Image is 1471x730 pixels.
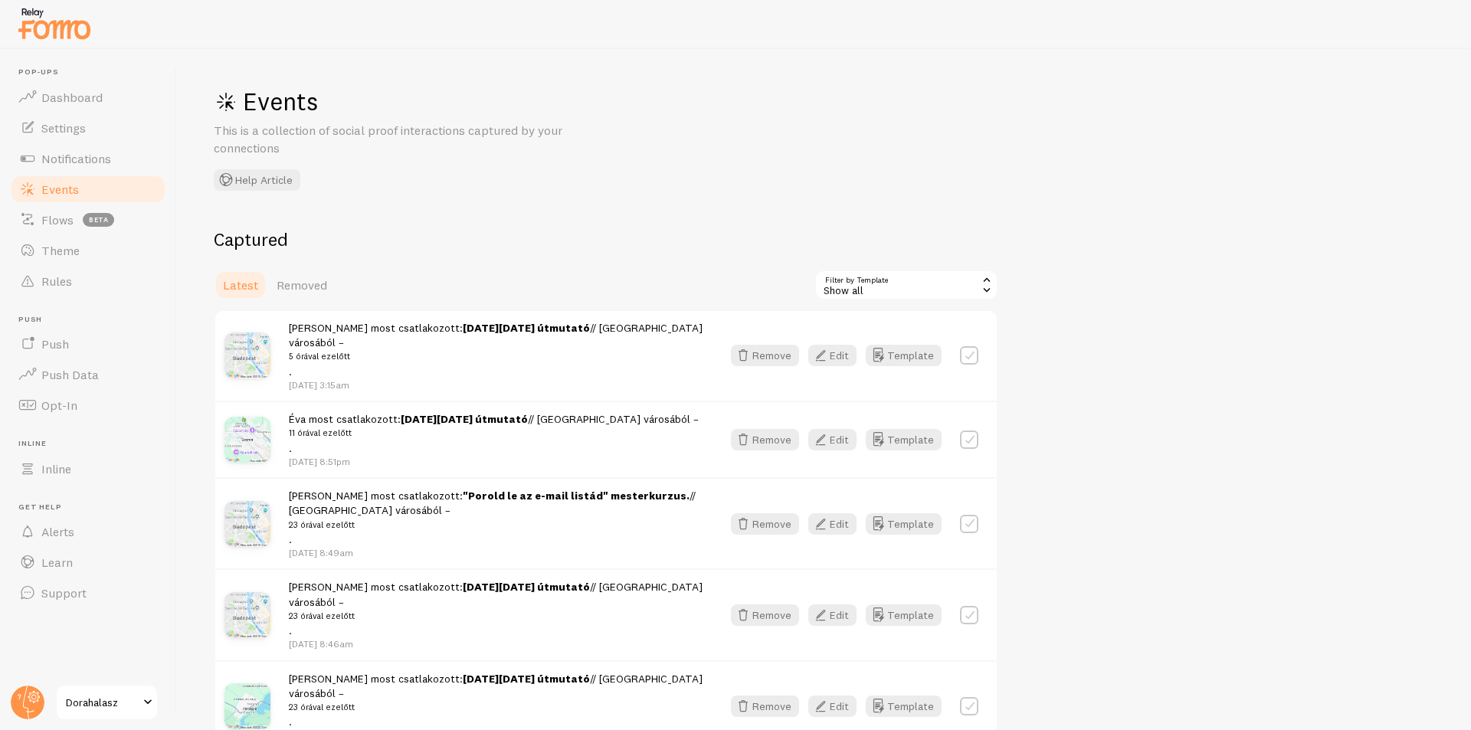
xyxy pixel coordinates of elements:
span: beta [83,213,114,227]
button: Remove [731,429,799,450]
span: Opt-In [41,398,77,413]
h2: Captured [214,228,998,251]
a: [DATE][DATE] útmutató [463,321,590,335]
a: Push Data [9,359,167,390]
a: Edit [808,345,866,366]
button: Edit [808,345,857,366]
img: fomo-relay-logo-orange.svg [16,4,93,43]
button: Template [866,513,942,535]
img: Budapest-Hungary.png [224,592,270,638]
button: Template [866,696,942,717]
span: Éva most csatlakozott: // [GEOGRAPHIC_DATA] városából – . [289,412,699,455]
a: Flows beta [9,205,167,235]
a: [DATE][DATE] útmutató [463,672,590,686]
span: Settings [41,120,86,136]
img: poroszl%C3%B3-Hungary.png [224,683,270,729]
span: Removed [277,277,327,293]
a: Push [9,329,167,359]
a: Theme [9,235,167,266]
a: Dashboard [9,82,167,113]
button: Remove [731,345,799,366]
img: Budapest-Hungary.png [224,501,270,547]
span: Latest [223,277,258,293]
a: Edit [808,604,866,626]
a: Edit [808,429,866,450]
a: Dorahalasz [55,684,159,721]
small: 23 órával ezelőtt [289,609,703,623]
span: Support [41,585,87,601]
p: [DATE] 8:51pm [289,455,699,468]
a: Latest [214,270,267,300]
p: [DATE] 8:49am [289,546,703,559]
span: Alerts [41,524,74,539]
span: [PERSON_NAME] most csatlakozott: // [GEOGRAPHIC_DATA] városából – . [289,489,703,546]
a: Events [9,174,167,205]
span: [PERSON_NAME] most csatlakozott: // [GEOGRAPHIC_DATA] városából – . [289,672,703,729]
a: Settings [9,113,167,143]
p: [DATE] 8:46am [289,637,703,650]
a: Edit [808,696,866,717]
img: Budapest-Hungary.png [224,332,270,378]
span: Push [41,336,69,352]
button: Help Article [214,169,300,191]
span: Events [41,182,79,197]
small: 11 órával ezelőtt [289,426,699,440]
span: Theme [41,243,80,258]
a: Learn [9,547,167,578]
button: Remove [731,696,799,717]
span: Flows [41,212,74,228]
p: [DATE] 3:15am [289,378,703,391]
a: Opt-In [9,390,167,421]
span: [PERSON_NAME] most csatlakozott: // [GEOGRAPHIC_DATA] városából – . [289,321,703,378]
a: [DATE][DATE] útmutató [463,580,590,594]
span: Inline [41,461,71,476]
button: Template [866,345,942,366]
span: Pop-ups [18,67,167,77]
a: Removed [267,270,336,300]
span: Learn [41,555,73,570]
small: 23 órával ezelőtt [289,700,703,714]
a: Support [9,578,167,608]
span: Push [18,315,167,325]
button: Edit [808,604,857,626]
span: Dorahalasz [66,693,139,712]
a: [DATE][DATE] útmutató [401,412,528,426]
button: Edit [808,696,857,717]
div: Show all [814,270,998,300]
a: Notifications [9,143,167,174]
a: Edit [808,513,866,535]
p: This is a collection of social proof interactions captured by your connections [214,122,582,157]
span: Get Help [18,502,167,512]
small: 5 órával ezelőtt [289,349,703,363]
button: Edit [808,429,857,450]
span: Dashboard [41,90,103,105]
span: Rules [41,273,72,289]
span: Inline [18,439,167,449]
span: Push Data [41,367,99,382]
button: Remove [731,513,799,535]
img: Sopron-Hungary.png [224,417,270,463]
a: Inline [9,453,167,484]
small: 23 órával ezelőtt [289,518,703,532]
a: "Porold le az e-mail listád" mesterkurzus. [463,489,690,502]
button: Remove [731,604,799,626]
a: Alerts [9,516,167,547]
button: Edit [808,513,857,535]
span: Notifications [41,151,111,166]
span: [PERSON_NAME] most csatlakozott: // [GEOGRAPHIC_DATA] városából – . [289,580,703,637]
button: Template [866,429,942,450]
a: Rules [9,266,167,296]
button: Template [866,604,942,626]
h1: Events [214,86,673,117]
